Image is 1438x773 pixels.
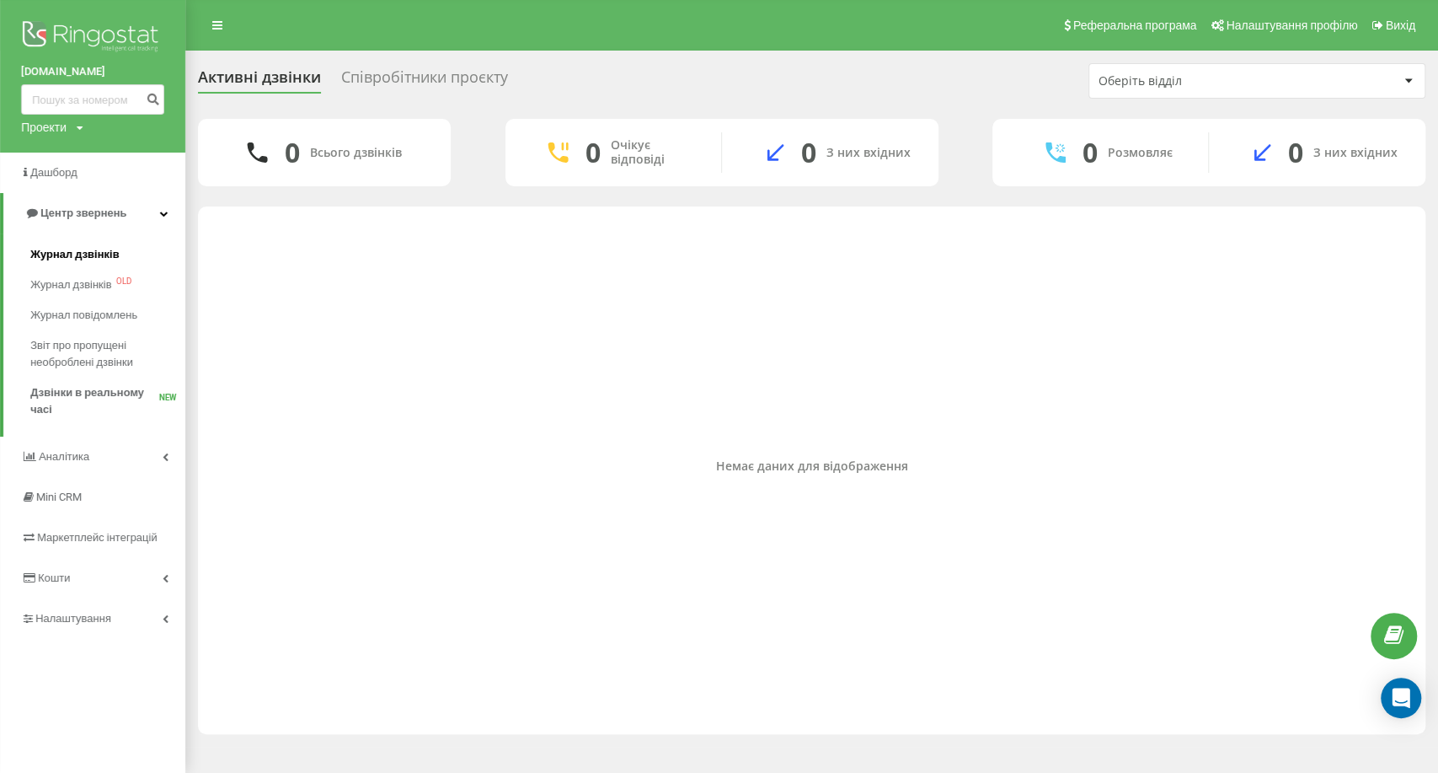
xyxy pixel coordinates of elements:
div: Співробітники проєкту [341,68,508,94]
div: 0 [1288,137,1303,169]
span: Налаштування профілю [1226,19,1357,32]
div: 0 [801,137,816,169]
div: Очікує відповіді [611,138,696,167]
span: Звіт про пропущені необроблені дзвінки [30,337,177,371]
span: Центр звернень [40,207,126,219]
span: Налаштування [35,612,111,625]
div: З них вхідних [826,146,911,160]
div: Активні дзвінки [198,68,321,94]
a: Дзвінки в реальному часіNEW [30,378,185,425]
a: Центр звернень [3,193,185,234]
div: Розмовляє [1108,146,1173,160]
div: Немає даних для відображення [211,459,1412,474]
span: Журнал повідомлень [30,307,137,324]
span: Журнал дзвінків [30,246,120,263]
div: 0 [585,137,601,169]
span: Маркетплейс інтеграцій [37,531,158,544]
div: Оберіть відділ [1099,74,1300,89]
a: Звіт про пропущені необроблені дзвінки [30,330,185,378]
span: Mini CRM [36,491,82,503]
span: Аналiтика [39,450,89,463]
a: [DOMAIN_NAME] [21,63,164,80]
span: Кошти [38,572,70,584]
span: Дзвінки в реальному часі [30,384,159,418]
span: Реферальна програма [1073,19,1197,32]
span: Дашборд [30,166,78,179]
a: Журнал дзвінків [30,239,185,270]
input: Пошук за номером [21,84,164,115]
div: Open Intercom Messenger [1381,678,1421,718]
div: З них вхідних [1313,146,1398,160]
img: Ringostat logo [21,17,164,59]
span: Журнал дзвінків [30,276,111,293]
div: 0 [1083,137,1098,169]
a: Журнал повідомлень [30,300,185,330]
span: Вихід [1386,19,1415,32]
div: 0 [285,137,300,169]
a: Журнал дзвінківOLD [30,270,185,300]
div: Всього дзвінків [310,146,402,160]
div: Проекти [21,119,67,136]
